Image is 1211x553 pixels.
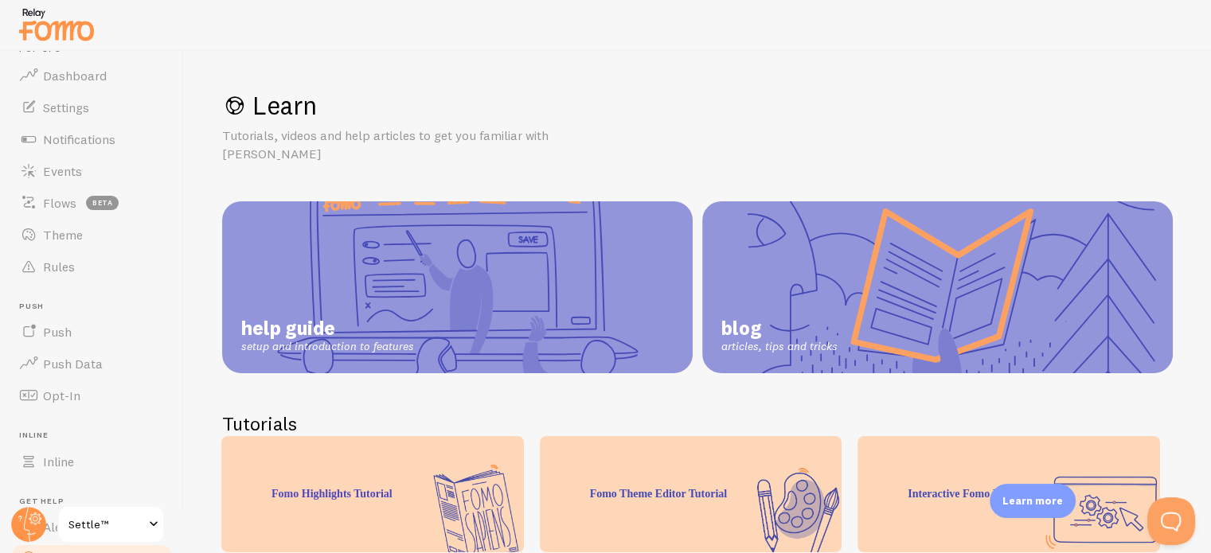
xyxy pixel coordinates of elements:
span: Events [43,163,82,179]
span: Opt-In [43,387,80,403]
a: Opt-In [10,380,174,411]
a: Push Data [10,348,174,380]
a: Settle™ [57,505,165,543]
div: Learn more [990,484,1076,518]
span: Theme [43,227,83,243]
img: fomo-relay-logo-orange.svg [17,4,96,45]
div: Interactive Fomo Demo [857,436,1160,552]
span: Rules [43,259,75,275]
span: Push [19,302,174,312]
a: Theme [10,219,174,251]
a: Notifications [10,123,174,155]
div: Fomo Highlights Tutorial [221,436,524,552]
span: help guide [241,316,414,340]
span: Notifications [43,131,115,147]
a: Rules [10,251,174,282]
iframe: Help Scout Beacon - Open [1147,497,1195,545]
span: Get Help [19,497,174,507]
h2: Tutorials [222,411,1173,436]
span: Push Data [43,356,103,372]
a: Inline [10,446,174,477]
span: Dashboard [43,68,107,84]
p: Tutorials, videos and help articles to get you familiar with [PERSON_NAME] [222,127,604,163]
span: Push [43,324,72,340]
span: Flows [43,195,76,211]
p: Learn more [1002,493,1063,508]
a: Push [10,316,174,348]
span: articles, tips and tricks [721,340,838,354]
a: help guide setup and introduction to features [222,201,693,373]
span: Settings [43,99,89,115]
a: Flows beta [10,187,174,219]
span: blog [721,316,838,340]
span: setup and introduction to features [241,340,414,354]
span: Inline [19,430,174,441]
span: Inline [43,454,74,469]
div: Fomo Theme Editor Tutorial [540,436,842,552]
h1: Learn [222,89,1173,122]
a: Settings [10,92,174,123]
a: Dashboard [10,60,174,92]
a: Events [10,155,174,187]
span: Settle™ [68,515,144,534]
span: beta [86,196,119,210]
a: blog articles, tips and tricks [702,201,1173,373]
